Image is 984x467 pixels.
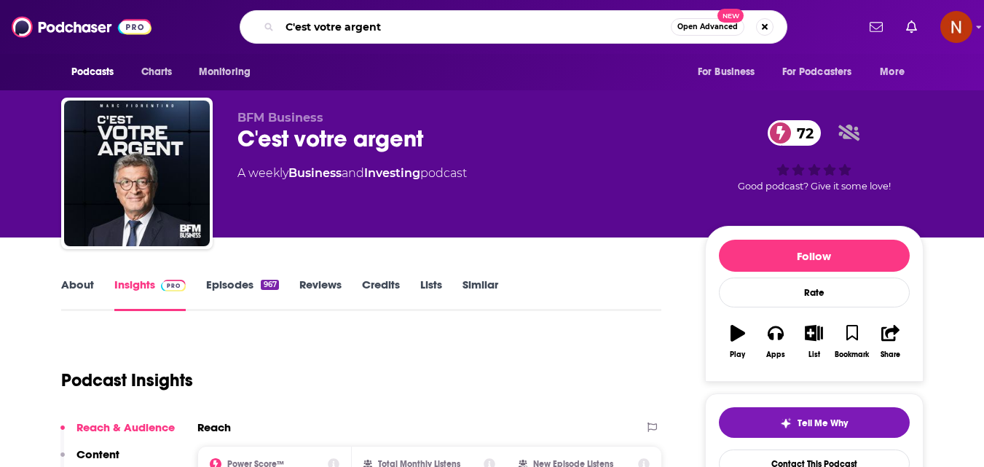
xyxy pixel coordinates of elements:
[773,58,873,86] button: open menu
[206,278,278,311] a: Episodes967
[288,166,342,180] a: Business
[705,111,924,201] div: 72Good podcast? Give it some love!
[64,101,210,246] img: C'est votre argent
[730,350,745,359] div: Play
[420,278,442,311] a: Lists
[132,58,181,86] a: Charts
[199,62,251,82] span: Monitoring
[864,15,889,39] a: Show notifications dropdown
[189,58,269,86] button: open menu
[237,111,323,125] span: BFM Business
[808,350,820,359] div: List
[698,62,755,82] span: For Business
[719,315,757,368] button: Play
[161,280,186,291] img: Podchaser Pro
[114,278,186,311] a: InsightsPodchaser Pro
[61,278,94,311] a: About
[280,15,671,39] input: Search podcasts, credits, & more...
[237,165,467,182] div: A weekly podcast
[342,166,364,180] span: and
[766,350,785,359] div: Apps
[940,11,972,43] img: User Profile
[717,9,744,23] span: New
[900,15,923,39] a: Show notifications dropdown
[197,420,231,434] h2: Reach
[795,315,833,368] button: List
[12,13,151,41] img: Podchaser - Follow, Share and Rate Podcasts
[782,62,852,82] span: For Podcasters
[76,420,175,434] p: Reach & Audience
[240,10,787,44] div: Search podcasts, credits, & more...
[677,23,738,31] span: Open Advanced
[833,315,871,368] button: Bookmark
[757,315,795,368] button: Apps
[364,166,420,180] a: Investing
[780,417,792,429] img: tell me why sparkle
[719,240,910,272] button: Follow
[76,447,119,461] p: Content
[299,278,342,311] a: Reviews
[688,58,774,86] button: open menu
[60,420,175,447] button: Reach & Audience
[362,278,400,311] a: Credits
[61,58,133,86] button: open menu
[261,280,278,290] div: 967
[870,58,923,86] button: open menu
[71,62,114,82] span: Podcasts
[463,278,498,311] a: Similar
[768,120,821,146] a: 72
[719,407,910,438] button: tell me why sparkleTell Me Why
[719,278,910,307] div: Rate
[940,11,972,43] span: Logged in as AdelNBM
[738,181,891,192] span: Good podcast? Give it some love!
[940,11,972,43] button: Show profile menu
[835,350,869,359] div: Bookmark
[61,369,193,391] h1: Podcast Insights
[671,18,744,36] button: Open AdvancedNew
[782,120,821,146] span: 72
[798,417,848,429] span: Tell Me Why
[881,350,900,359] div: Share
[880,62,905,82] span: More
[141,62,173,82] span: Charts
[871,315,909,368] button: Share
